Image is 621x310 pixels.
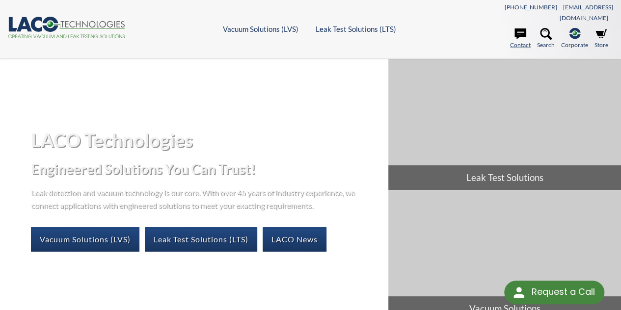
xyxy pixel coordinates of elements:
a: Vacuum Solutions (LVS) [31,227,139,252]
span: Corporate [561,40,588,50]
img: round button [511,284,527,300]
h2: Engineered Solutions You Can Trust! [31,160,380,178]
a: [EMAIL_ADDRESS][DOMAIN_NAME] [560,3,613,22]
a: Search [537,28,555,50]
a: Vacuum Solutions (LVS) [223,25,298,33]
a: Leak Test Solutions [388,59,621,189]
a: LACO News [263,227,326,252]
a: [PHONE_NUMBER] [505,3,557,11]
div: Request a Call [504,281,604,304]
div: Request a Call [531,281,594,303]
span: Leak Test Solutions [388,165,621,190]
a: Store [594,28,608,50]
a: Leak Test Solutions (LTS) [316,25,396,33]
h1: LACO Technologies [31,128,380,152]
a: Contact [510,28,531,50]
a: Leak Test Solutions (LTS) [145,227,257,252]
p: Leak detection and vacuum technology is our core. With over 45 years of industry experience, we c... [31,186,360,211]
